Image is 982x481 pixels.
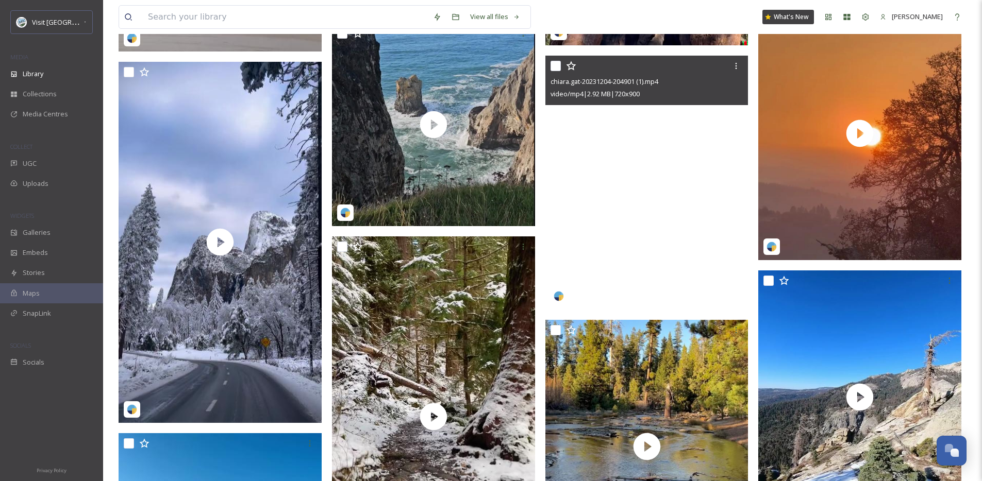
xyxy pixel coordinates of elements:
span: Socials [23,357,44,367]
img: thumbnail [332,23,535,226]
span: Media Centres [23,109,68,119]
video: chiara.gat-20231204-204901 (1).mp4 [545,56,748,310]
span: SOCIALS [10,341,31,349]
img: snapsea-logo.png [554,291,564,301]
img: thumbnail [758,7,961,261]
span: MEDIA [10,53,28,61]
span: Privacy Policy [37,467,66,474]
span: Library [23,69,43,79]
img: snapsea-logo.png [127,33,137,43]
a: [PERSON_NAME] [875,7,948,27]
span: SnapLink [23,308,51,318]
img: snapsea-logo.png [127,404,137,415]
span: Uploads [23,179,48,188]
span: Stories [23,268,45,278]
span: Collections [23,89,57,99]
span: WIDGETS [10,212,34,219]
span: chiara.gat-20231204-204901 (1).mp4 [551,77,658,86]
img: download.png [16,17,27,27]
span: COLLECT [10,143,32,150]
button: Open Chat [937,436,967,466]
span: Visit [GEOGRAPHIC_DATA] Parks [32,17,131,27]
a: View all files [465,7,525,27]
a: What's New [762,10,814,24]
span: video/mp4 | 2.92 MB | 720 x 900 [551,89,640,98]
span: UGC [23,159,37,168]
img: snapsea-logo.png [340,208,351,218]
img: thumbnail [119,62,322,422]
img: snapsea-logo.png [767,242,777,252]
a: Privacy Policy [37,463,66,476]
input: Search your library [143,6,428,28]
span: Galleries [23,228,51,237]
span: Embeds [23,248,48,257]
span: [PERSON_NAME] [892,12,943,21]
span: Maps [23,288,40,298]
